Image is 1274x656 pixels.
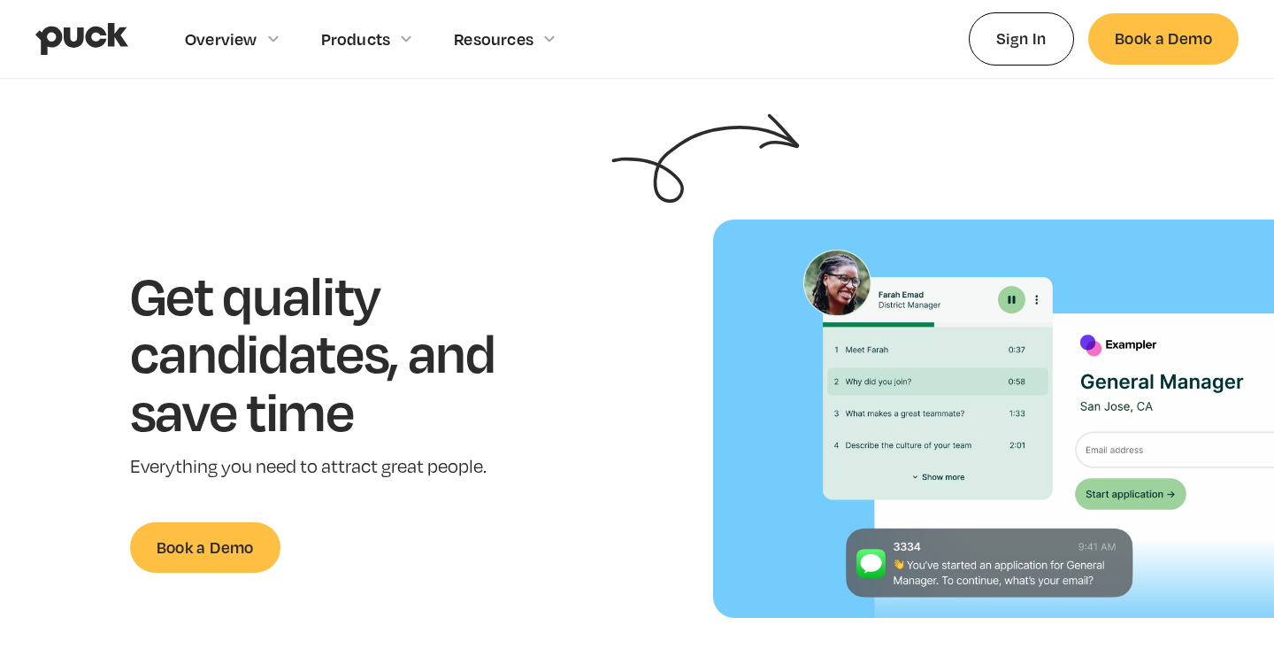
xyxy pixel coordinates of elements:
[130,454,550,480] p: Everything you need to attract great people.
[969,12,1074,65] a: Sign In
[454,29,533,49] div: Resources
[185,29,257,49] div: Overview
[321,29,391,49] div: Products
[130,266,550,440] h1: Get quality candidates, and save time
[130,522,280,573] a: Book a Demo
[1088,13,1239,64] a: Book a Demo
